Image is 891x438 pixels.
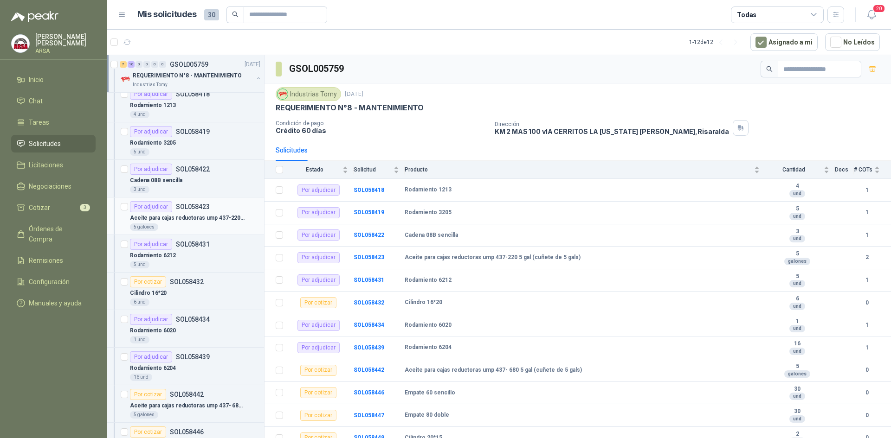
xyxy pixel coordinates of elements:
span: Cantidad [765,166,822,173]
span: Tareas [29,117,49,127]
p: SOL058418 [176,91,210,97]
b: 0 [854,298,880,307]
th: Docs [835,161,854,179]
div: Solicitudes [276,145,308,155]
div: Por adjudicar [130,201,172,212]
p: REQUERIMIENTO N°8 - MANTENIMIENTO [133,71,242,80]
p: Aceite para cajas reductoras ump 437-220 5 gal (cuñete de 5 gals) [130,214,245,222]
p: SOL058423 [176,203,210,210]
b: 5 [765,273,829,280]
a: SOL058434 [354,322,384,328]
p: Cadena 08B sencilla [130,176,182,185]
div: Por cotizar [300,410,336,421]
div: und [789,348,805,355]
b: SOL058442 [354,367,384,373]
b: Empate 80 doble [405,412,449,419]
b: 2 [854,253,880,262]
img: Company Logo [120,74,131,85]
a: Solicitudes [11,135,96,152]
div: 0 [136,61,142,68]
div: 0 [159,61,166,68]
b: 2 [765,431,829,438]
div: und [789,303,805,310]
span: Licitaciones [29,160,63,170]
b: SOL058439 [354,344,384,351]
b: Aceite para cajas reductoras ump 437- 680 5 gal (cuñete de 5 gals) [405,367,582,374]
p: GSOL005759 [170,61,208,68]
p: [DATE] [245,60,260,69]
div: und [789,235,805,242]
b: 30 [765,386,829,393]
b: 16 [765,340,829,348]
span: Chat [29,96,43,106]
p: SOL058432 [170,279,204,285]
p: SOL058431 [176,241,210,248]
div: 0 [151,61,158,68]
b: 1 [854,208,880,217]
th: Estado [289,161,354,179]
div: 1 und [130,336,149,343]
b: 1 [854,343,880,352]
div: Por adjudicar [297,207,340,218]
div: 0 [143,61,150,68]
p: SOL058422 [176,166,210,172]
div: 16 und [130,374,152,381]
div: Por cotizar [130,276,166,287]
a: Por cotizarSOL058442Aceite para cajas reductoras ump 437- 680 5 gal (cuñete de 5 gals)5 galones [107,385,264,423]
div: 5 galones [130,223,158,231]
div: Por cotizar [130,389,166,400]
div: und [789,190,805,197]
div: und [789,280,805,287]
b: SOL058446 [354,389,384,396]
div: Por adjudicar [297,229,340,241]
div: Por cotizar [130,426,166,438]
th: Producto [405,161,765,179]
div: Por adjudicar [297,252,340,263]
b: 6 [765,295,829,303]
img: Company Logo [12,35,29,52]
a: Por adjudicarSOL058419Rodamiento 32055 und [107,122,264,160]
p: SOL058434 [176,316,210,323]
a: SOL058419 [354,209,384,216]
b: 1 [854,321,880,330]
b: Empate 60 sencillo [405,389,455,397]
h1: Mis solicitudes [137,8,197,21]
b: SOL058418 [354,187,384,193]
p: REQUERIMIENTO N°8 - MANTENIMIENTO [276,103,424,113]
b: 1 [765,318,829,325]
div: Por adjudicar [130,89,172,100]
a: Negociaciones [11,178,96,195]
div: Por cotizar [300,297,336,308]
b: 4 [765,183,829,190]
div: galones [784,258,810,265]
p: Aceite para cajas reductoras ump 437- 680 5 gal (cuñete de 5 gals) [130,401,245,410]
b: SOL058447 [354,412,384,419]
span: Inicio [29,75,44,85]
div: 5 und [130,148,149,156]
b: 1 [854,276,880,285]
span: 20 [872,4,885,13]
p: Condición de pago [276,120,487,127]
a: Remisiones [11,252,96,269]
p: [DATE] [345,90,363,99]
span: Negociaciones [29,181,71,191]
b: 1 [854,231,880,240]
span: Manuales y ayuda [29,298,82,308]
a: Por adjudicarSOL058423Aceite para cajas reductoras ump 437-220 5 gal (cuñete de 5 gals)5 galones [107,197,264,235]
a: SOL058422 [354,232,384,238]
p: Industrias Tomy [133,81,168,89]
p: Rodamiento 6020 [130,326,176,335]
th: Solicitud [354,161,405,179]
div: 6 und [130,298,149,306]
span: Solicitudes [29,139,61,149]
button: Asignado a mi [750,33,818,51]
b: 5 [765,205,829,213]
b: Rodamiento 1213 [405,186,452,194]
p: ARSA [35,48,96,54]
b: Rodamiento 6204 [405,344,452,351]
b: Aceite para cajas reductoras ump 437-220 5 gal (cuñete de 5 gals) [405,254,581,261]
a: Cotizar3 [11,199,96,216]
a: Chat [11,92,96,110]
b: Rodamiento 6020 [405,322,452,329]
a: 7 10 0 0 0 0 GSOL005759[DATE] Company LogoREQUERIMIENTO N°8 - MANTENIMIENTOIndustrias Tomy [120,59,262,89]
